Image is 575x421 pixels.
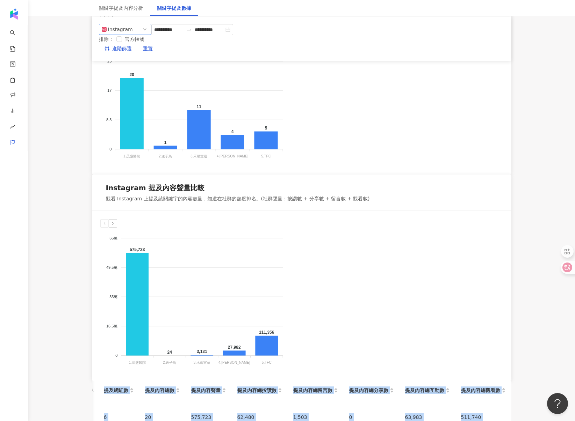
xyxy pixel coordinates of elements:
div: 關鍵字提及數據 [157,4,191,12]
span: 進階篩選 [112,43,132,54]
tspan: 5.TFC [261,154,271,158]
tspan: 16.5萬 [106,324,117,328]
th: 提及內容聲量 [186,381,232,400]
img: logo icon [8,8,20,20]
span: rise [10,120,15,135]
th: 提及網紅數 [98,381,139,400]
span: search [90,388,94,392]
tspan: 33萬 [109,295,117,299]
span: 重置 [143,43,153,54]
th: 提及內容總互動數 [400,381,455,400]
div: 1,503 [293,413,338,421]
th: 提及內容總留言數 [288,381,344,400]
tspan: 66萬 [109,236,117,240]
a: search [10,25,24,52]
button: 進階篩選 [99,43,137,54]
span: 提及內容總互動數 [405,386,444,394]
span: to [186,27,192,32]
tspan: 0 [115,353,117,357]
span: 提及內容總觀看數 [461,386,500,394]
div: Instagram 提及內容聲量比較 [106,183,204,193]
span: 提及內容總數 [145,386,174,394]
span: 官方帳號 [122,35,147,43]
div: 20 [145,413,180,421]
tspan: 0 [109,147,112,151]
span: 提及內容聲量 [191,386,221,394]
tspan: 5.TFC [261,361,271,365]
span: 提及內容總留言數 [293,386,332,394]
tspan: 3.禾馨宜蘊 [193,361,210,365]
span: 提及內容總按讚數 [237,386,276,394]
iframe: Help Scout Beacon - Open [547,393,568,414]
label: 排除 ： [99,35,114,43]
tspan: 2.送子鳥 [163,361,176,365]
th: 提及內容總按讚數 [232,381,288,400]
div: 63,983 [405,413,450,421]
div: 觀看 Instagram 上提及該關鍵字的內容數量，知道在社群的熱度排名。(社群聲量：按讚數 + 分享數 + 留言數 + 觀看數) [106,195,370,202]
tspan: 2.送子鳥 [159,154,172,158]
tspan: 1.茂盛醫院 [129,361,145,365]
tspan: 1.茂盛醫院 [123,154,140,158]
tspan: 49.5萬 [106,265,117,269]
span: 提及網紅數 [104,386,128,394]
tspan: 4.[PERSON_NAME] [216,154,248,158]
tspan: 17 [107,88,112,93]
span: search [88,385,95,396]
th: 提及內容總觀看數 [455,381,511,400]
span: swap-right [186,27,192,32]
tspan: 4.[PERSON_NAME] [218,361,250,365]
th: 提及內容總數 [139,381,186,400]
div: 0 [349,413,394,421]
div: 6 [104,413,134,421]
tspan: 8.3 [106,118,112,122]
th: 提及內容總分享數 [344,381,400,400]
div: Instagram [108,24,131,35]
div: 575,723 [191,413,226,421]
button: 重置 [137,43,158,54]
div: 62,480 [237,413,282,421]
tspan: 25 [107,59,112,63]
div: 關鍵字提及內容分析 [99,4,143,12]
span: 提及內容總分享數 [349,386,388,394]
div: 511,740 [461,413,506,421]
tspan: 3.禾馨宜蘊 [190,154,207,158]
